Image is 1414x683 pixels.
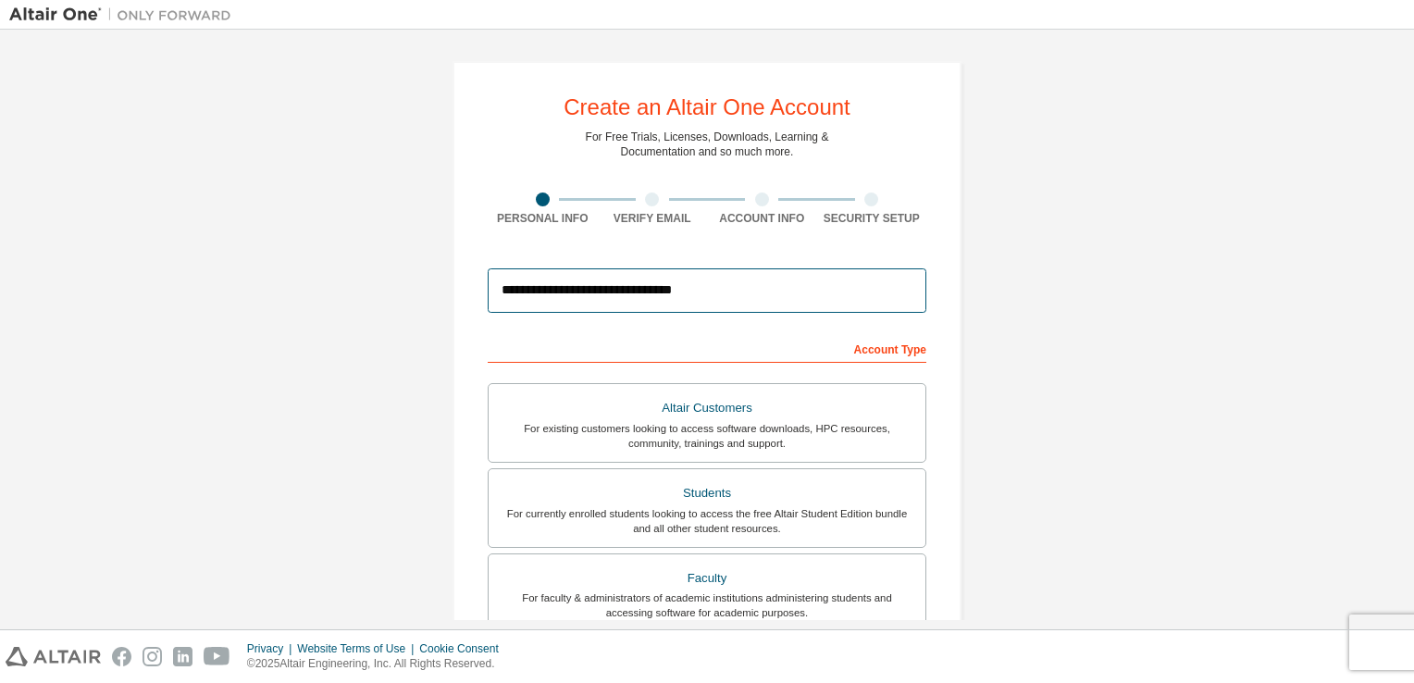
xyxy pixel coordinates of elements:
div: Cookie Consent [419,641,509,656]
img: instagram.svg [143,647,162,666]
div: Personal Info [488,211,598,226]
div: Account Type [488,333,926,363]
p: © 2025 Altair Engineering, Inc. All Rights Reserved. [247,656,510,672]
div: Create an Altair One Account [564,96,850,118]
img: Altair One [9,6,241,24]
div: For faculty & administrators of academic institutions administering students and accessing softwa... [500,590,914,620]
div: For existing customers looking to access software downloads, HPC resources, community, trainings ... [500,421,914,451]
div: Security Setup [817,211,927,226]
div: For currently enrolled students looking to access the free Altair Student Edition bundle and all ... [500,506,914,536]
img: linkedin.svg [173,647,192,666]
img: altair_logo.svg [6,647,101,666]
div: Account Info [707,211,817,226]
img: youtube.svg [204,647,230,666]
div: Privacy [247,641,297,656]
div: For Free Trials, Licenses, Downloads, Learning & Documentation and so much more. [586,130,829,159]
img: facebook.svg [112,647,131,666]
div: Faculty [500,565,914,591]
div: Verify Email [598,211,708,226]
div: Altair Customers [500,395,914,421]
div: Website Terms of Use [297,641,419,656]
div: Students [500,480,914,506]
